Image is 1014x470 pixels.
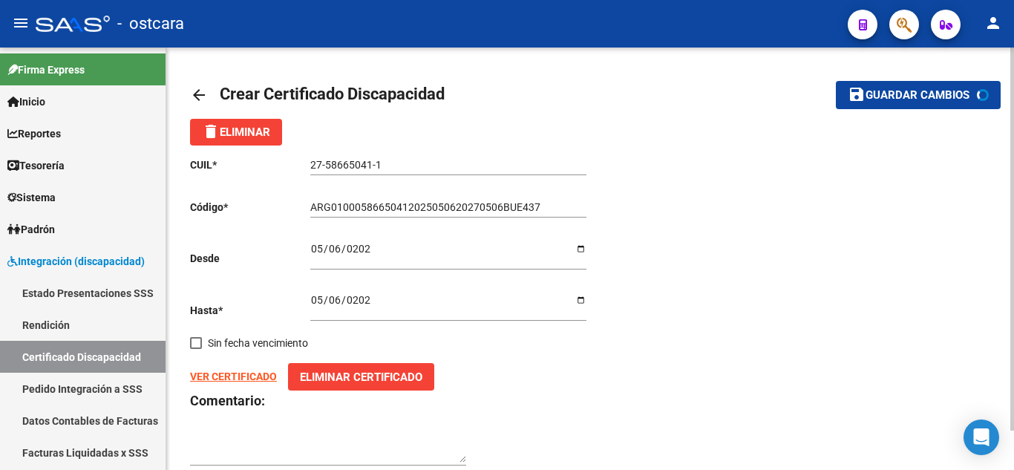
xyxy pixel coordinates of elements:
[866,89,969,102] span: Guardar cambios
[202,123,220,140] mat-icon: delete
[117,7,184,40] span: - ostcara
[7,94,45,110] span: Inicio
[7,189,56,206] span: Sistema
[7,62,85,78] span: Firma Express
[190,250,310,267] p: Desde
[7,157,65,174] span: Tesorería
[964,420,999,455] div: Open Intercom Messenger
[7,125,61,142] span: Reportes
[848,85,866,103] mat-icon: save
[12,14,30,32] mat-icon: menu
[208,334,308,352] span: Sin fecha vencimiento
[190,302,310,319] p: Hasta
[836,81,1001,108] button: Guardar cambios
[300,371,422,384] span: Eliminar Certificado
[190,371,277,382] a: VER CERTIFICADO
[190,86,208,104] mat-icon: arrow_back
[190,199,310,215] p: Código
[220,85,445,103] span: Crear Certificado Discapacidad
[190,393,265,408] strong: Comentario:
[288,363,434,391] button: Eliminar Certificado
[202,125,270,139] span: Eliminar
[190,157,310,173] p: CUIL
[7,253,145,270] span: Integración (discapacidad)
[7,221,55,238] span: Padrón
[190,119,282,146] button: Eliminar
[984,14,1002,32] mat-icon: person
